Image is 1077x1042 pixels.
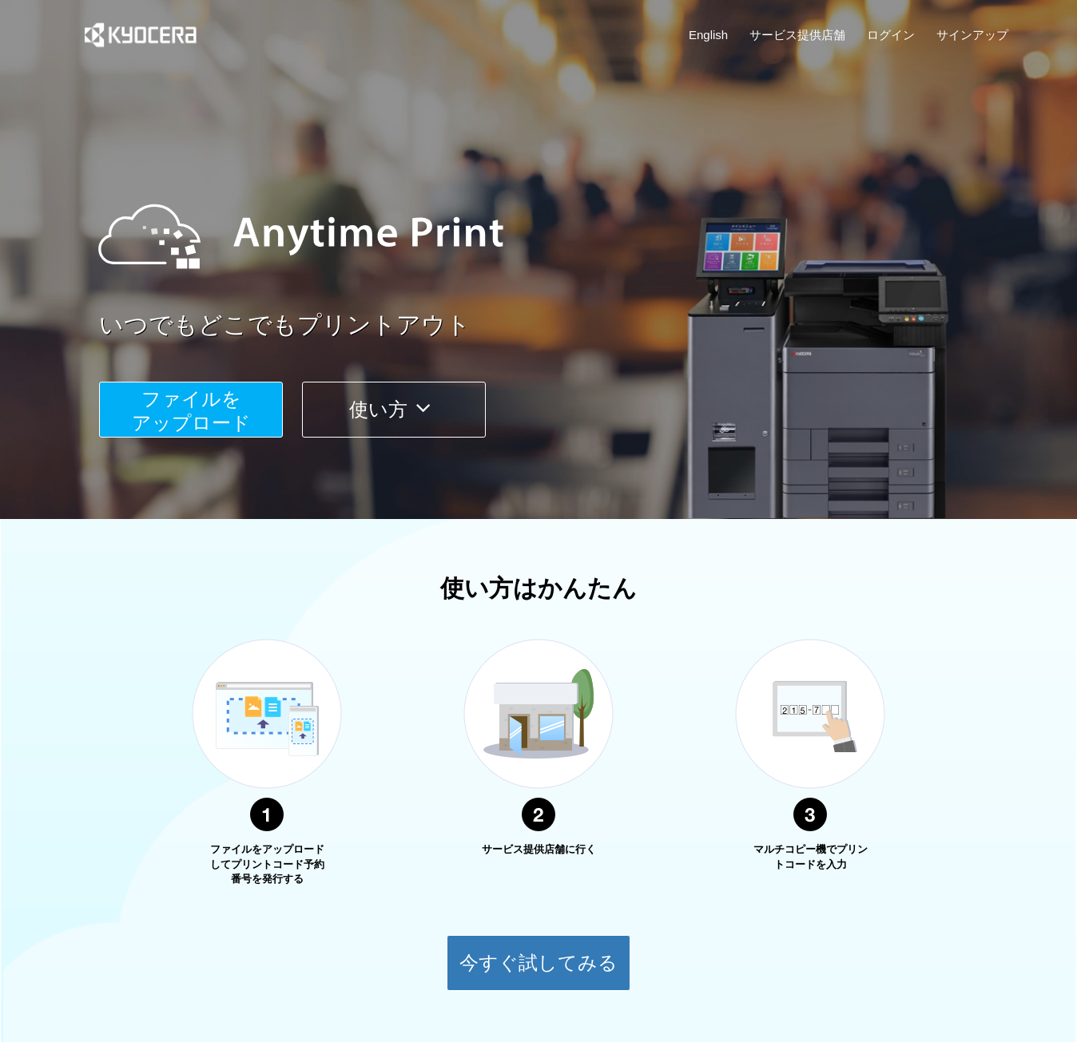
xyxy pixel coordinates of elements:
[867,26,915,43] a: ログイン
[479,842,598,858] p: サービス提供店舗に行く
[207,842,327,887] p: ファイルをアップロードしてプリントコード予約番号を発行する
[749,26,845,43] a: サービス提供店舗
[689,26,728,43] a: English
[99,308,1018,343] a: いつでもどこでもプリントアウト
[132,388,251,434] span: ファイルを ​​アップロード
[750,842,870,872] p: マルチコピー機でプリントコードを入力
[302,382,486,438] button: 使い方
[447,935,630,991] button: 今すぐ試してみる
[936,26,1008,43] a: サインアップ
[99,382,283,438] button: ファイルを​​アップロード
